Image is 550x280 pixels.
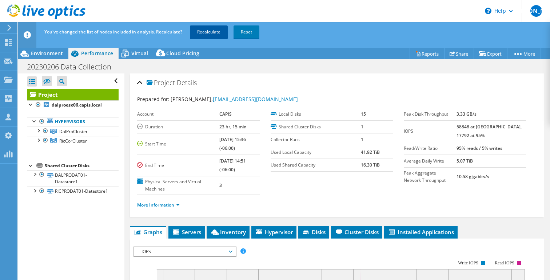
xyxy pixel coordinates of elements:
[234,25,259,39] a: Reset
[171,96,298,103] span: [PERSON_NAME],
[457,158,473,164] b: 5.07 TiB
[81,50,113,57] span: Performance
[131,50,148,57] span: Virtual
[137,140,219,148] label: Start Time
[361,136,363,143] b: 1
[404,157,457,165] label: Average Daily Write
[271,161,361,169] label: Used Shared Capacity
[210,228,246,236] span: Inventory
[335,228,379,236] span: Cluster Disks
[444,48,474,59] a: Share
[361,124,363,130] b: 1
[219,136,246,151] b: [DATE] 15:36 (-06:00)
[507,48,541,59] a: More
[361,111,366,117] b: 15
[495,260,515,265] text: Read IOPS
[147,79,175,87] span: Project
[137,96,170,103] label: Prepared for:
[137,202,180,208] a: More Information
[410,48,445,59] a: Reports
[219,111,232,117] b: CAPIS
[52,102,102,108] b: dalproesx06.capis.local
[404,111,457,118] label: Peak Disk Throughput
[255,228,293,236] span: Hypervisor
[172,228,201,236] span: Servers
[474,48,507,59] a: Export
[59,128,88,135] span: DalProCluster
[138,247,231,256] span: IOPS
[45,161,119,170] div: Shared Cluster Disks
[137,123,219,131] label: Duration
[457,111,477,117] b: 3.33 GB/s
[457,145,502,151] b: 95% reads / 5% writes
[485,8,491,14] svg: \n
[458,260,479,265] text: Write IOPS
[271,111,361,118] label: Local Disks
[137,162,219,169] label: End Time
[27,170,119,186] a: DALPRODAT01-Datastore1
[271,123,361,131] label: Shared Cluster Disks
[59,138,87,144] span: RicCorCluster
[219,124,247,130] b: 23 hr, 15 min
[177,78,197,87] span: Details
[24,63,123,71] h1: 20230206 Data Collection
[219,158,246,173] b: [DATE] 14:51 (-06:00)
[27,187,119,196] a: RICPRODAT01-Datastore1
[27,117,119,127] a: Hypervisors
[457,173,489,180] b: 10.58 gigabits/s
[530,5,542,17] span: [PERSON_NAME]
[133,228,162,236] span: Graphs
[166,50,199,57] span: Cloud Pricing
[27,89,119,100] a: Project
[190,25,228,39] a: Recalculate
[137,111,219,118] label: Account
[271,136,361,143] label: Collector Runs
[219,182,222,188] b: 3
[361,162,380,168] b: 16.30 TiB
[404,128,457,135] label: IOPS
[27,136,119,145] a: RicCorCluster
[31,50,63,57] span: Environment
[302,228,326,236] span: Disks
[404,169,457,184] label: Peak Aggregate Network Throughput
[27,100,119,110] a: dalproesx06.capis.local
[137,178,219,193] label: Physical Servers and Virtual Machines
[361,149,380,155] b: 41.92 TiB
[404,145,457,152] label: Read/Write Ratio
[27,127,119,136] a: DalProCluster
[388,228,454,236] span: Installed Applications
[271,149,361,156] label: Used Local Capacity
[457,124,522,139] b: 58848 at [GEOGRAPHIC_DATA], 17792 at 95%
[213,96,298,103] a: [EMAIL_ADDRESS][DOMAIN_NAME]
[44,29,182,35] span: You've changed the list of nodes included in analysis. Recalculate?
